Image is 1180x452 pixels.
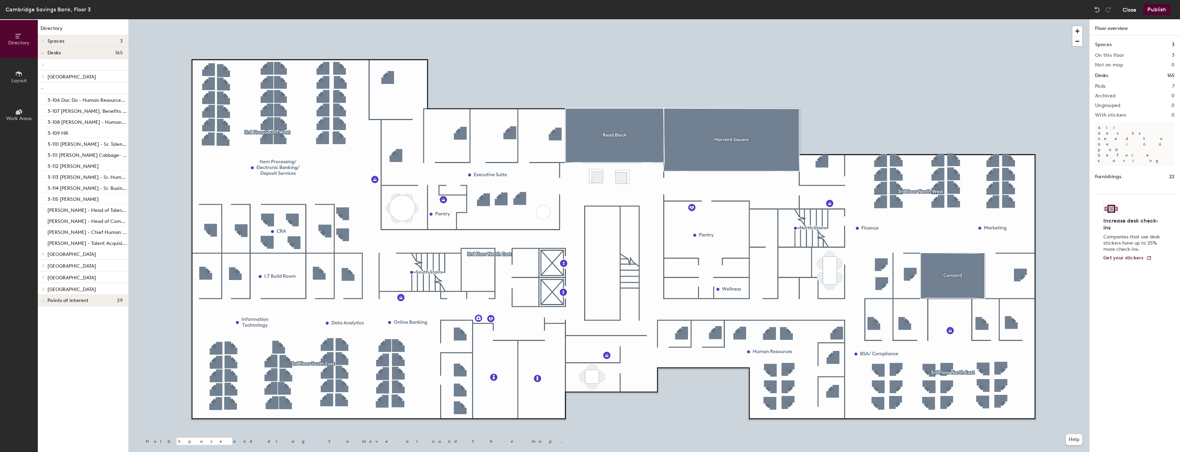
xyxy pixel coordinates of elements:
button: Help [1066,434,1082,445]
p: 3-112 [PERSON_NAME] [47,161,99,169]
span: [GEOGRAPHIC_DATA] [47,275,96,281]
span: [GEOGRAPHIC_DATA] [47,263,96,269]
h1: Furnishings [1095,173,1121,181]
h2: Not on map [1095,62,1123,68]
span: 29 [117,298,123,303]
span: [GEOGRAPHIC_DATA] [47,251,96,257]
p: 3-106 Duc Do - Human Resources Coordinator [47,95,127,103]
span: Work Areas [6,116,32,121]
button: Publish [1143,4,1170,15]
h4: Increase desk check-ins [1103,217,1162,231]
p: [PERSON_NAME] - Head of Compensation & HR Operations [47,216,127,224]
span: 3 [120,39,123,44]
span: Spaces [47,39,65,44]
span: [GEOGRAPHIC_DATA] [47,287,96,292]
p: 3-109 HR [47,128,68,136]
span: 165 [115,50,123,56]
h1: Spaces [1095,41,1112,49]
p: 3-108 [PERSON_NAME] - Human Resources [47,117,127,125]
h1: 165 [1167,72,1174,79]
img: Sticker logo [1103,203,1119,215]
img: Redo [1105,6,1112,13]
span: Directory [8,40,30,46]
p: [PERSON_NAME] - Head of Talent Management [47,205,127,213]
span: Layout [11,78,27,84]
p: [PERSON_NAME] - Talent Acquisition & Training Director [47,238,127,246]
p: 3-113 [PERSON_NAME] - Sr. Human Resources Business Partner [47,172,127,180]
h2: On this floor [1095,53,1124,58]
p: All desks need to be in a pod before saving [1095,122,1174,166]
p: [PERSON_NAME] - Chief Human Resources Officer [47,227,127,235]
p: Companies that use desk stickers have up to 25% more check-ins. [1103,234,1162,252]
h2: 0 [1171,112,1174,118]
p: 3-107 [PERSON_NAME]. Benefits Consultant [47,106,127,114]
span: Desks [47,50,61,56]
h1: 3 [1172,41,1174,49]
h2: Ungrouped [1095,103,1121,108]
h1: Directory [38,25,128,35]
h1: Desks [1095,72,1108,79]
h2: With stickers [1095,112,1126,118]
h2: Pods [1095,84,1105,89]
h2: 0 [1171,93,1174,99]
span: [GEOGRAPHIC_DATA] [47,74,96,80]
div: Cambridge Savings Bank, Floor 3 [6,5,91,14]
h2: Archived [1095,93,1115,99]
p: 3-115 [PERSON_NAME] [47,194,99,202]
h1: Floor overview [1090,19,1180,35]
h2: 7 [1172,84,1174,89]
h1: 22 [1169,173,1174,181]
img: Undo [1094,6,1101,13]
h2: 3 [1172,53,1174,58]
span: Points of interest [47,298,88,303]
p: 3-110 [PERSON_NAME] - Sr. Talent Acquisition Specialist [47,139,127,147]
h2: 0 [1171,103,1174,108]
p: 3-111 [PERSON_NAME] Cabbage- Human Resources [47,150,127,158]
button: Close [1123,4,1136,15]
p: 3-114 [PERSON_NAME] - Sr. Business Resources Business Partner [47,183,127,191]
a: Get your stickers [1103,255,1152,261]
span: Get your stickers [1103,255,1144,261]
h2: 0 [1171,62,1174,68]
